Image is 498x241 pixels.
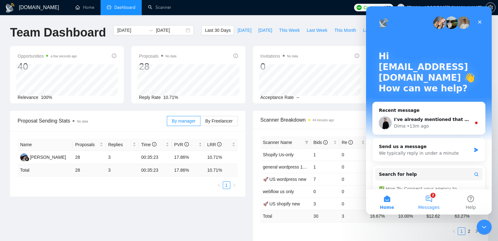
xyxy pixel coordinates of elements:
[311,161,339,173] td: 1
[307,27,327,34] span: Last Week
[258,27,272,34] span: [DATE]
[276,25,303,35] button: This Week
[139,60,176,72] div: 28
[73,139,106,151] th: Proposals
[263,189,294,194] a: webflow us only
[450,227,458,235] li: Previous Page
[184,142,189,146] span: info-circle
[10,25,106,40] h1: Team Dashboard
[232,183,236,187] span: right
[51,55,77,58] time: a few seconds ago
[458,228,465,235] a: 1
[28,111,415,116] span: I've already mentioned that we'll check it. If something is wrong with your account/managers/conf...
[18,95,38,100] span: Relevance
[279,27,300,34] span: This Week
[230,181,238,189] li: Next Page
[106,151,139,164] td: 3
[424,210,452,222] td: $ 12.62
[215,181,223,189] button: left
[13,179,105,192] div: ✅ How To: Connect your agency to [DOMAIN_NAME]
[139,164,172,176] td: 00:35:23
[141,142,156,147] span: Time
[28,117,40,123] div: Dima
[323,140,328,145] span: info-circle
[166,55,177,58] span: No data
[41,95,52,100] span: 100%
[152,142,156,146] span: info-circle
[255,25,276,35] button: [DATE]
[18,60,77,72] div: 40
[41,117,63,123] div: • 13m ago
[6,132,119,156] div: Send us a messageWe typically reply in under a minute
[217,183,221,187] span: left
[234,25,255,35] button: [DATE]
[84,183,126,208] button: Help
[359,25,388,35] button: Last Month
[106,164,139,176] td: 3
[260,210,311,222] td: Total
[331,25,359,35] button: This Month
[263,152,294,157] a: Shopify Us-only
[473,227,480,235] button: right
[106,139,139,151] th: Replies
[296,95,299,100] span: --
[465,227,473,235] li: 2
[13,144,105,150] div: We typically reply in under a minute
[303,25,331,35] button: Last Week
[117,27,146,34] input: Start date
[163,95,178,100] span: 10.71%
[263,140,292,145] span: Scanner Name
[452,210,480,222] td: 63.27 %
[14,199,28,203] span: Home
[287,55,298,58] span: No data
[263,177,306,182] a: 🚀 US wordpress new
[339,185,368,198] td: 0
[233,54,238,58] span: info-circle
[364,4,382,11] span: Connects:
[205,27,231,34] span: Last 30 Days
[485,3,495,13] button: setting
[334,27,356,34] span: This Month
[139,52,176,60] span: Proposals
[52,199,74,203] span: Messages
[13,137,105,144] div: Send us a message
[148,28,153,33] span: to
[107,5,111,9] span: dashboard
[363,27,385,34] span: Last Month
[314,140,328,145] span: Bids
[260,95,294,100] span: Acceptance Rate
[108,10,119,21] div: Close
[75,141,98,148] span: Proposals
[473,227,480,235] li: Next Page
[205,118,233,123] span: By Freelancer
[172,164,205,176] td: 17.86 %
[263,164,312,169] a: general wordpress 100%
[305,141,309,144] span: filter
[205,151,238,164] td: 10.71%
[311,198,339,210] td: 3
[260,116,481,124] span: Scanner Breakdown
[367,210,396,222] td: 16.67 %
[366,6,492,215] iframe: Intercom live chat
[466,228,473,235] a: 2
[311,173,339,185] td: 7
[304,138,310,147] span: filter
[18,164,73,176] td: Total
[5,3,15,13] img: logo
[13,165,51,171] span: Search for help
[311,148,339,161] td: 1
[477,220,492,235] iframe: Intercom live chat
[172,118,195,123] span: By manager
[339,173,368,185] td: 0
[339,210,368,222] td: 3
[485,5,495,10] a: setting
[311,185,339,198] td: 0
[450,227,458,235] button: left
[313,118,334,122] time: 44 minutes ago
[215,181,223,189] li: Previous Page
